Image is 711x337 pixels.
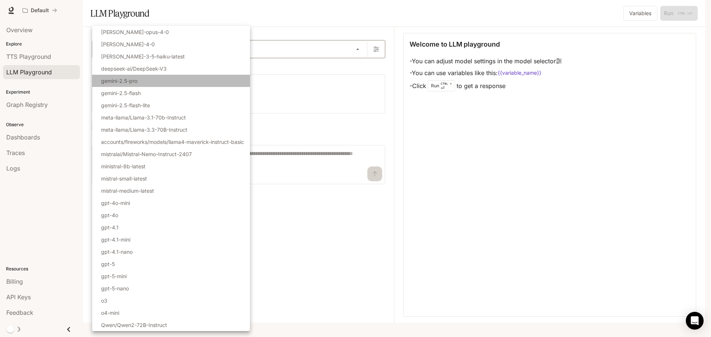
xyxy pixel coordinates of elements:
p: accounts/fireworks/models/llama4-maverick-instruct-basic [101,138,244,146]
p: gpt-4o-mini [101,199,130,207]
p: mistralai/Mistral-Nemo-Instruct-2407 [101,150,192,158]
p: gpt-5-mini [101,272,127,280]
p: deepseek-ai/DeepSeek-V3 [101,65,167,73]
p: Qwen/Qwen2-72B-Instruct [101,321,167,329]
p: gpt-4.1 [101,223,118,231]
p: gpt-5-nano [101,284,129,292]
p: gemini-2.5-flash-lite [101,101,150,109]
p: [PERSON_NAME]-4-0 [101,40,155,48]
p: mistral-small-latest [101,175,147,182]
p: [PERSON_NAME]-3-5-haiku-latest [101,53,185,60]
p: gpt-5 [101,260,115,268]
p: gemini-2.5-pro [101,77,137,85]
p: meta-llama/Llama-3.3-70B-Instruct [101,126,187,134]
p: gpt-4o [101,211,118,219]
p: meta-llama/Llama-3.1-70b-Instruct [101,114,186,121]
p: gpt-4.1-mini [101,236,130,243]
p: ministral-8b-latest [101,162,146,170]
p: gpt-4.1-nano [101,248,133,256]
p: [PERSON_NAME]-opus-4-0 [101,28,169,36]
p: o4-mini [101,309,119,317]
p: mistral-medium-latest [101,187,154,195]
p: gemini-2.5-flash [101,89,141,97]
p: o3 [101,297,107,304]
